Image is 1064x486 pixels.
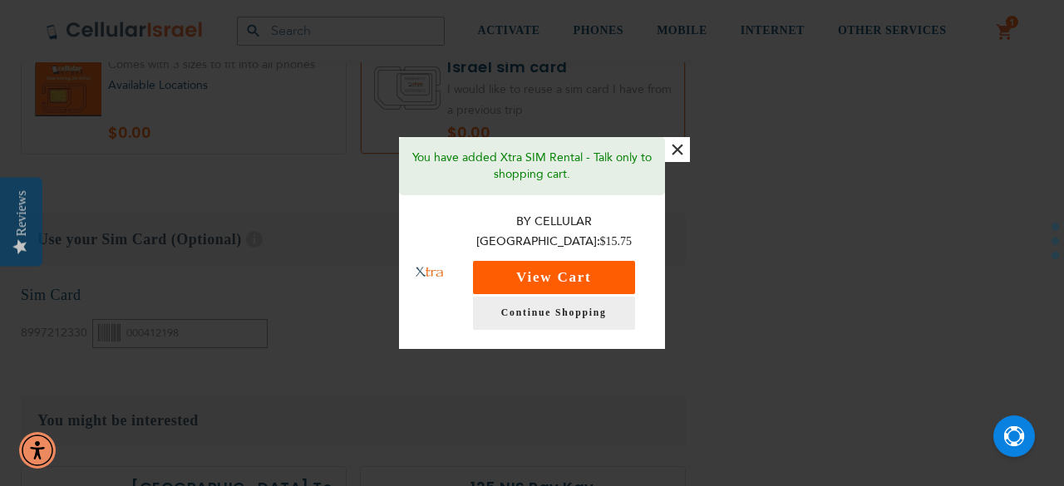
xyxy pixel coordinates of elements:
button: × [665,137,690,162]
div: Accessibility Menu [19,432,56,469]
p: By Cellular [GEOGRAPHIC_DATA]: [460,212,649,253]
button: View Cart [473,261,635,294]
span: $15.75 [600,235,633,248]
p: You have added Xtra SIM Rental - Talk only to shopping cart. [411,150,653,183]
div: Reviews [14,190,29,236]
a: Continue Shopping [473,297,635,330]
